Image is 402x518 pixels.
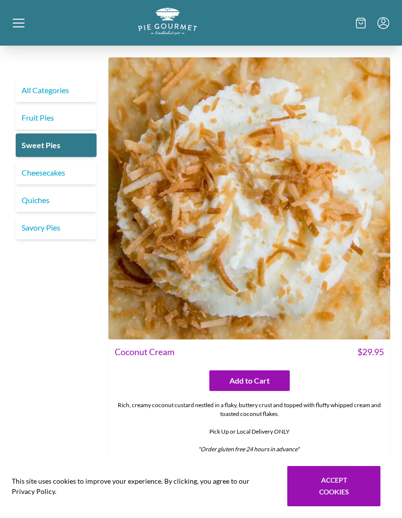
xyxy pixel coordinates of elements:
img: logo [138,8,197,35]
a: Cheesecakes [16,161,97,184]
em: *Order gluten free 24 hours in advance* [198,445,300,453]
button: Add to Cart [209,370,290,391]
img: Coconut Cream [108,57,390,339]
span: Add to Cart [229,375,270,387]
button: Menu [377,17,389,29]
a: Sweet Pies [16,133,97,157]
div: Rich, creamy coconut custard nestled in a flaky, buttery crust and topped with fluffy whipped cre... [109,397,390,458]
span: This site uses cookies to improve your experience. By clicking, you agree to our Privacy Policy. [12,476,274,496]
a: Quiches [16,188,97,212]
a: All Categories [16,78,97,102]
span: $ 29.95 [357,345,384,359]
a: Logo [138,27,197,36]
button: Accept cookies [287,466,380,506]
a: Savory Pies [16,216,97,239]
span: Coconut Cream [115,345,175,359]
a: Fruit Pies [16,106,97,129]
